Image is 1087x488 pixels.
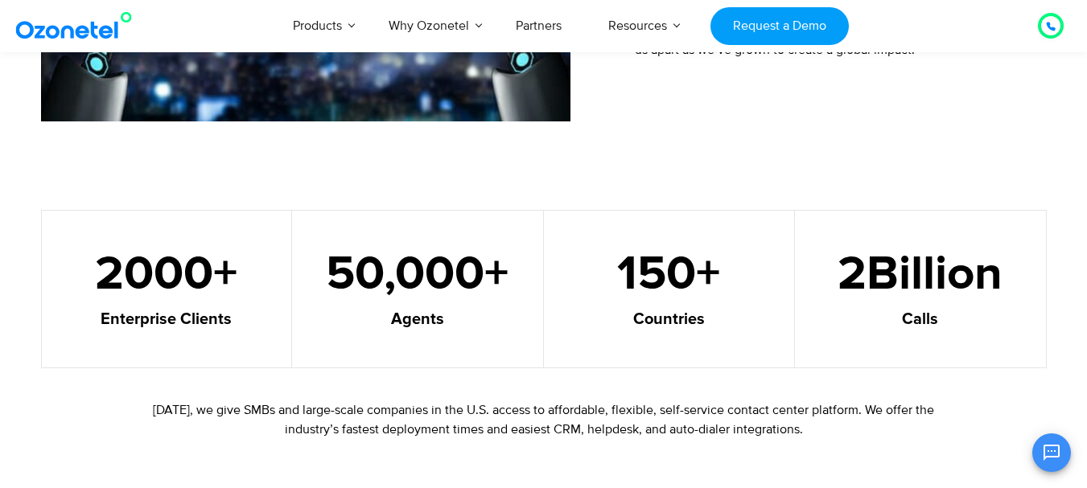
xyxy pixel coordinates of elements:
[838,251,867,299] span: 2
[213,251,271,299] span: +
[62,311,272,327] h5: Enterprise Clients
[484,251,522,299] span: +
[815,311,1026,327] h5: Calls
[710,7,848,45] a: Request a Demo
[95,251,213,299] span: 2000
[564,311,775,327] h5: Countries
[151,400,936,439] p: [DATE], we give SMBs and large-scale companies in the U.S. access to affordable, flexible, self-s...
[1032,433,1071,472] button: Open chat
[696,251,774,299] span: +
[312,311,523,327] h5: Agents
[326,251,484,299] span: 50,000
[617,251,696,299] span: 150
[867,251,1025,299] span: Billion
